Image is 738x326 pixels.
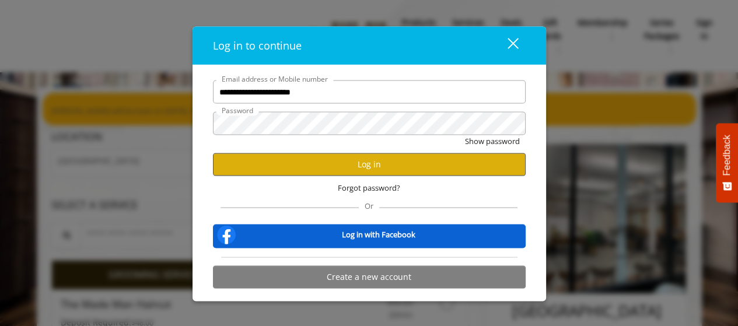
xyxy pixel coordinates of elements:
button: Feedback - Show survey [716,123,738,202]
img: facebook-logo [215,223,238,246]
button: Create a new account [213,265,526,288]
span: Or [359,200,379,211]
div: close dialog [494,37,517,54]
label: Password [216,105,259,116]
label: Email address or Mobile number [216,73,334,85]
input: Email address or Mobile number [213,80,526,104]
b: Log in with Facebook [342,229,415,241]
input: Password [213,112,526,135]
span: Forgot password? [338,182,400,194]
button: close dialog [486,33,526,57]
span: Log in to continue [213,38,302,52]
span: Feedback [722,135,732,176]
button: Show password [465,135,520,148]
button: Log in [213,153,526,176]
